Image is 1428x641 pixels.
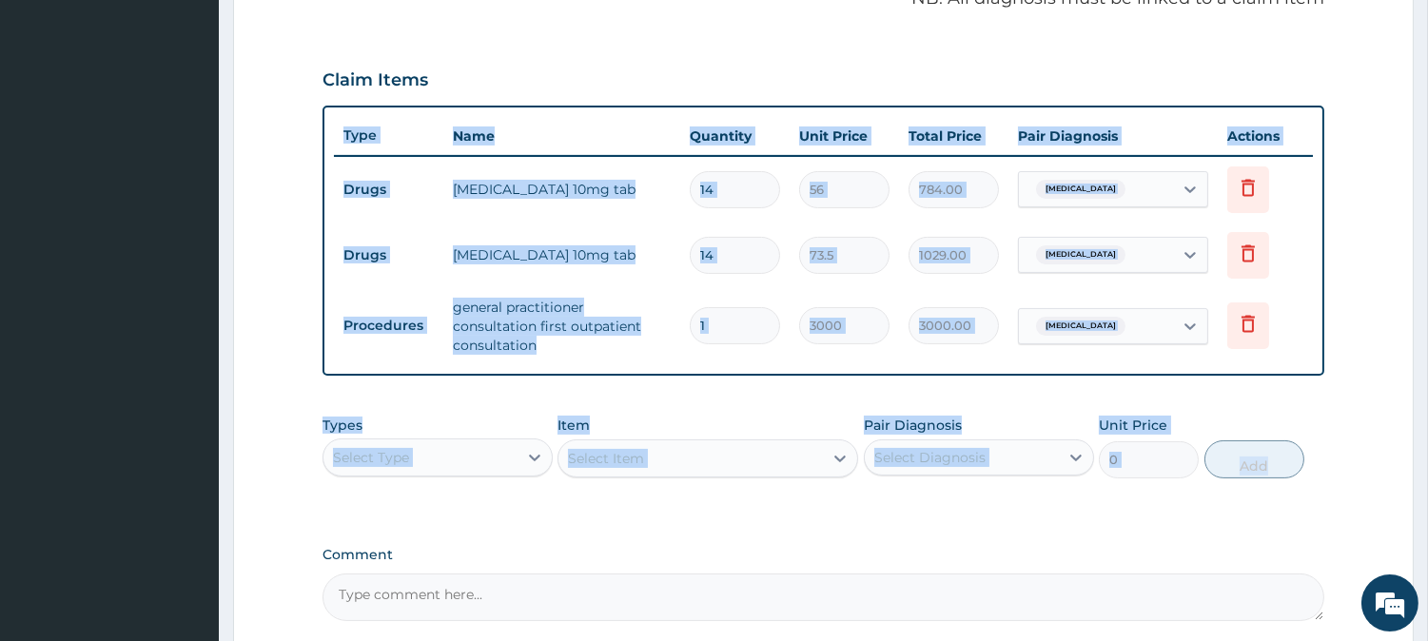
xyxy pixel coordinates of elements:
[443,236,680,274] td: [MEDICAL_DATA] 10mg tab
[334,238,443,273] td: Drugs
[99,107,320,131] div: Chat with us now
[899,117,1008,155] th: Total Price
[312,10,358,55] div: Minimize live chat window
[443,117,680,155] th: Name
[1036,180,1125,199] span: [MEDICAL_DATA]
[323,547,1324,563] label: Comment
[1036,245,1125,264] span: [MEDICAL_DATA]
[323,418,362,434] label: Types
[333,448,409,467] div: Select Type
[1204,440,1304,478] button: Add
[35,95,77,143] img: d_794563401_company_1708531726252_794563401
[1099,416,1167,435] label: Unit Price
[864,416,962,435] label: Pair Diagnosis
[110,197,263,389] span: We're online!
[443,288,680,364] td: general practitioner consultation first outpatient consultation
[334,172,443,207] td: Drugs
[680,117,790,155] th: Quantity
[10,434,362,500] textarea: Type your message and hit 'Enter'
[1036,317,1125,336] span: [MEDICAL_DATA]
[558,416,590,435] label: Item
[1008,117,1218,155] th: Pair Diagnosis
[1218,117,1313,155] th: Actions
[443,170,680,208] td: [MEDICAL_DATA] 10mg tab
[790,117,899,155] th: Unit Price
[323,70,428,91] h3: Claim Items
[874,448,986,467] div: Select Diagnosis
[334,118,443,153] th: Type
[334,308,443,343] td: Procedures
